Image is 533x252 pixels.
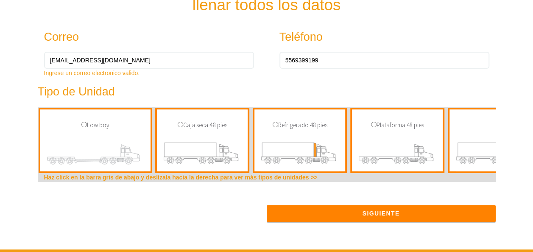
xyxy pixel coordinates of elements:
p: Low boy [45,120,146,130]
p: Caja seca 48 pies [161,120,243,130]
img: transporte de carga low boy [47,138,144,171]
input: Escríbe aquí tú número de teléfono [279,52,489,69]
b: Haz click en la barra gris de abajo y deslízala hacia la derecha para ver más tipos de unidades >> [44,174,318,181]
p: Plataforma 48 pies [356,120,438,130]
h3: Tipo de Unidad [38,86,457,98]
div: Ingrese un correo electronico valido. [44,69,254,77]
img: transporte de carga caja seca 48 pies [163,138,241,171]
p: Refrigerado 48 pies [259,120,341,130]
h3: Teléfono [279,31,471,44]
button: Siguiente [267,205,496,222]
iframe: Drift Widget Chat Controller [491,210,523,242]
h3: Correo [44,31,235,44]
input: email [44,52,254,69]
img: transporte de carga refrigerado 48 pies [261,138,339,171]
img: transporte de carga plataforma 48 pies [358,138,436,171]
